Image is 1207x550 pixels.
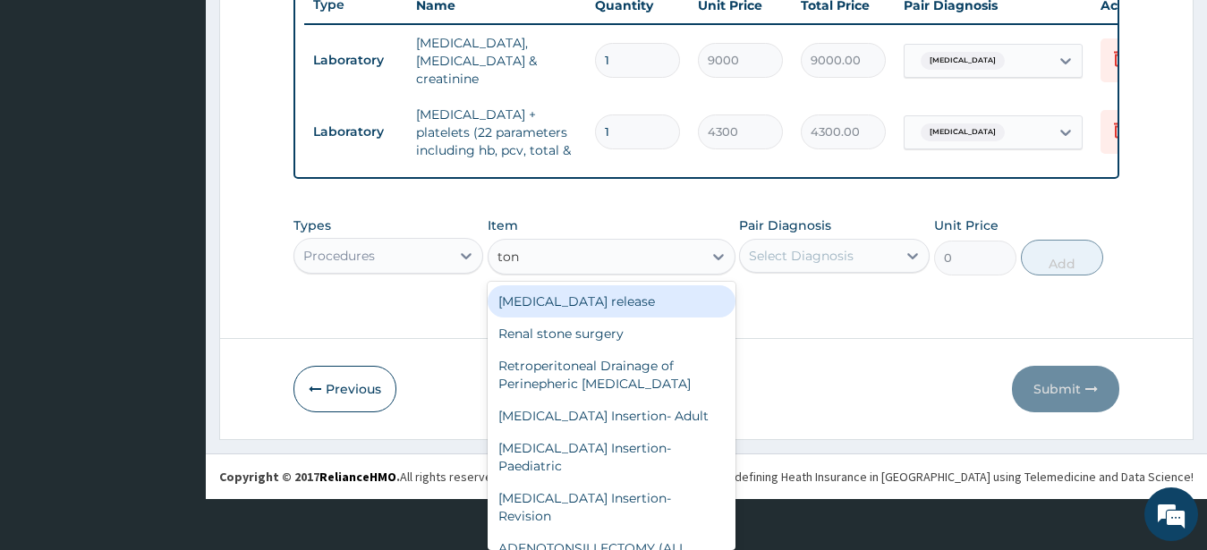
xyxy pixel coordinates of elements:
[93,100,301,123] div: Chat with us now
[488,482,735,532] div: [MEDICAL_DATA] Insertion- Revision
[219,469,400,485] strong: Copyright © 2017 .
[407,97,586,168] td: [MEDICAL_DATA] + platelets (22 parameters including hb, pcv, total &
[488,432,735,482] div: [MEDICAL_DATA] Insertion- Paediatric
[319,469,396,485] a: RelianceHMO
[1021,240,1103,275] button: Add
[934,216,999,234] label: Unit Price
[488,400,735,432] div: [MEDICAL_DATA] Insertion- Adult
[206,453,1207,499] footer: All rights reserved.
[304,44,407,77] td: Laboratory
[488,216,518,234] label: Item
[304,115,407,148] td: Laboratory
[739,216,831,234] label: Pair Diagnosis
[407,25,586,97] td: [MEDICAL_DATA], [MEDICAL_DATA] & creatinine
[104,163,247,343] span: We're online!
[488,350,735,400] div: Retroperitoneal Drainage of Perinepheric [MEDICAL_DATA]
[33,89,72,134] img: d_794563401_company_1708531726252_794563401
[921,52,1005,70] span: [MEDICAL_DATA]
[293,366,396,412] button: Previous
[293,218,331,233] label: Types
[488,317,735,350] div: Renal stone surgery
[720,468,1194,486] div: Redefining Heath Insurance in [GEOGRAPHIC_DATA] using Telemedicine and Data Science!
[293,9,336,52] div: Minimize live chat window
[9,363,341,426] textarea: Type your message and hit 'Enter'
[488,285,735,317] div: [MEDICAL_DATA] release
[749,247,854,265] div: Select Diagnosis
[921,123,1005,141] span: [MEDICAL_DATA]
[1012,366,1119,412] button: Submit
[303,247,375,265] div: Procedures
